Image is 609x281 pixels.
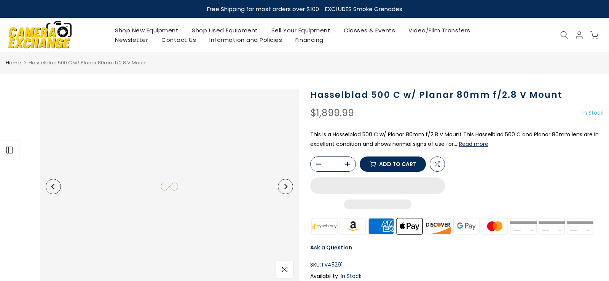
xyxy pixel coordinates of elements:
[265,26,337,35] a: Sell Your Equipment
[108,35,155,45] a: Newsletter
[424,217,453,235] img: discover
[207,5,402,13] strong: Free Shipping for most orders over $100 - EXCLUDES Smoke Grenades
[337,26,402,35] a: Classes & Events
[310,89,603,101] h1: Hasselblad 500 C w/ Planar 80mm f/2.8 V Mount
[203,35,289,45] a: Information and Policies
[6,59,21,67] a: Home
[310,244,352,251] a: Ask a Question
[29,59,147,66] span: Hasselblad 500 C w/ Planar 80mm f/2.8 V Mount
[310,108,354,118] div: $1,899.99
[278,179,293,194] button: Next
[360,156,426,172] button: Add to cart
[46,179,61,194] button: Previous
[310,271,603,281] div: Availability :
[310,217,339,235] img: synchrony
[582,109,603,117] span: In Stock
[481,217,509,235] img: master
[321,260,343,270] span: TV45291
[367,217,395,235] img: american express
[459,140,488,147] button: Read more
[155,35,203,45] a: Contact Us
[537,217,566,235] img: shopify pay
[341,272,362,280] span: In Stock
[339,217,367,235] img: amazon payments
[566,217,595,235] img: visa
[402,26,477,35] a: Video/Film Transfers
[185,26,265,35] a: Shop Used Equipment
[310,130,603,149] p: This is a Hasselblad 500 C w/ Planar 80mm f/2.8 V Mount This Hasselblad 500 C and Planar 80mm len...
[452,217,481,235] img: google pay
[509,217,538,235] img: paypal
[379,161,416,167] span: Add to cart
[108,26,185,35] a: Shop New Equipment
[310,260,603,270] div: SKU:
[395,217,424,235] img: apple pay
[289,35,330,45] a: Financing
